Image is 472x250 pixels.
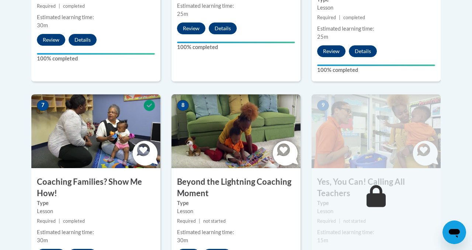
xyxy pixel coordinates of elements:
span: | [339,15,340,20]
h3: Coaching Families? Show Me How! [31,176,160,199]
div: Estimated learning time: [37,228,155,236]
div: Lesson [37,207,155,215]
button: Details [349,45,377,57]
span: | [199,218,200,224]
div: Estimated learning time: [37,13,155,21]
span: 15m [317,237,328,243]
label: 100% completed [177,43,295,51]
div: Estimated learning time: [177,228,295,236]
span: 30m [177,237,188,243]
img: Course Image [171,94,301,168]
div: Estimated learning time: [317,228,435,236]
div: Lesson [317,4,435,12]
span: | [339,218,340,224]
span: completed [63,218,85,224]
span: | [59,218,60,224]
div: Lesson [317,207,435,215]
span: not started [343,218,366,224]
div: Lesson [177,207,295,215]
button: Details [209,22,237,34]
span: completed [343,15,365,20]
h3: Beyond the Lightning Coaching Moment [171,176,301,199]
iframe: Button to launch messaging window [442,221,466,244]
button: Review [317,45,346,57]
span: completed [63,3,85,9]
label: 100% completed [37,55,155,63]
span: 25m [177,11,188,17]
span: 7 [37,100,49,111]
label: Type [177,199,295,207]
span: Required [317,218,336,224]
span: 9 [317,100,329,111]
img: Course Image [312,94,441,168]
span: not started [203,218,226,224]
span: 30m [37,22,48,28]
span: 25m [317,34,328,40]
button: Review [177,22,205,34]
h3: Yes, You Can! Calling All Teachers [312,176,441,199]
div: Estimated learning time: [177,2,295,10]
button: Review [37,34,65,46]
label: Type [317,199,435,207]
div: Estimated learning time: [317,25,435,33]
span: Required [177,218,196,224]
button: Details [69,34,97,46]
div: Your progress [317,65,435,66]
span: Required [317,15,336,20]
span: Required [37,3,56,9]
span: | [59,3,60,9]
div: Your progress [37,53,155,55]
div: Your progress [177,42,295,43]
span: Required [37,218,56,224]
span: 30m [37,237,48,243]
label: 100% completed [317,66,435,74]
span: 8 [177,100,189,111]
label: Type [37,199,155,207]
img: Course Image [31,94,160,168]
